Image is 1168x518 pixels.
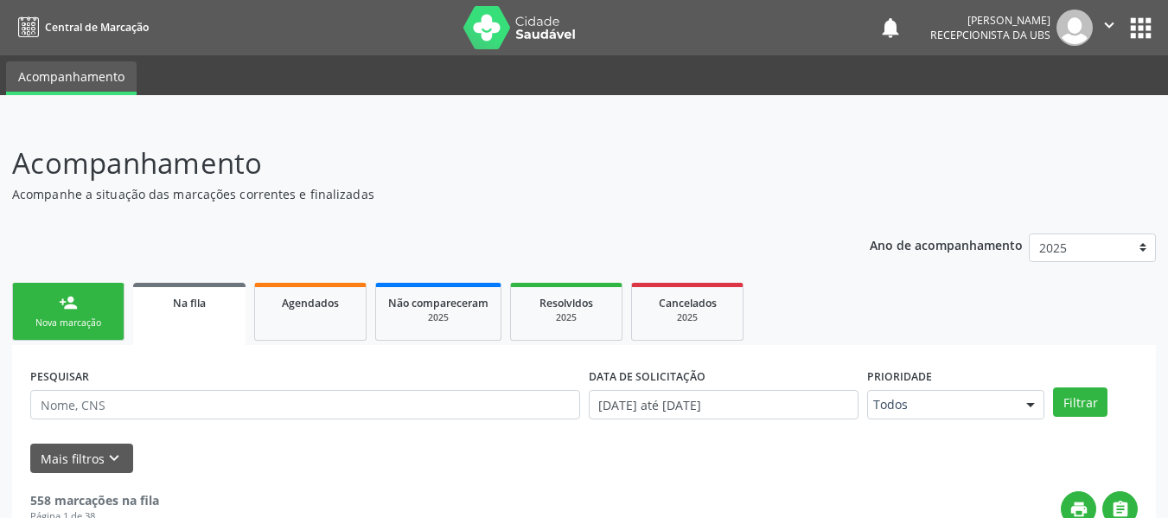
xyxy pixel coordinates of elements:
[878,16,903,40] button: notifications
[6,61,137,95] a: Acompanhamento
[930,28,1050,42] span: Recepcionista da UBS
[173,296,206,310] span: Na fila
[1053,387,1107,417] button: Filtrar
[1100,16,1119,35] i: 
[589,363,705,390] label: DATA DE SOLICITAÇÃO
[59,293,78,312] div: person_add
[30,363,89,390] label: PESQUISAR
[30,444,133,474] button: Mais filtroskeyboard_arrow_down
[644,311,731,324] div: 2025
[12,13,149,42] a: Central de Marcação
[282,296,339,310] span: Agendados
[523,311,610,324] div: 2025
[30,390,580,419] input: Nome, CNS
[1093,10,1126,46] button: 
[873,396,1009,413] span: Todos
[659,296,717,310] span: Cancelados
[867,363,932,390] label: Prioridade
[589,390,859,419] input: Selecione um intervalo
[12,142,813,185] p: Acompanhamento
[12,185,813,203] p: Acompanhe a situação das marcações correntes e finalizadas
[388,296,488,310] span: Não compareceram
[105,449,124,468] i: keyboard_arrow_down
[30,492,159,508] strong: 558 marcações na fila
[45,20,149,35] span: Central de Marcação
[1126,13,1156,43] button: apps
[539,296,593,310] span: Resolvidos
[388,311,488,324] div: 2025
[25,317,112,329] div: Nova marcação
[930,13,1050,28] div: [PERSON_NAME]
[870,233,1023,255] p: Ano de acompanhamento
[1056,10,1093,46] img: img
